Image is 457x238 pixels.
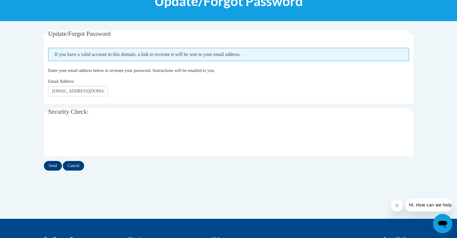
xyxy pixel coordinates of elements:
[48,125,139,149] iframe: reCAPTCHA
[48,86,108,96] input: Email
[48,108,89,115] span: Security Check:
[63,161,84,171] input: Cancel
[4,4,49,9] span: Hi. How can we help?
[44,161,62,171] input: Send
[391,199,403,212] iframe: Close message
[48,79,74,84] span: Email Address
[48,30,111,37] span: Update/Forgot Password
[48,68,215,73] span: Enter your email address below to recreate your password. Instructions will be emailed to you.
[433,214,452,233] iframe: Button to launch messaging window
[405,198,452,212] iframe: Message from company
[48,48,409,61] span: If you have a valid account in this domain, a link to recreate it will be sent to your email addr...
